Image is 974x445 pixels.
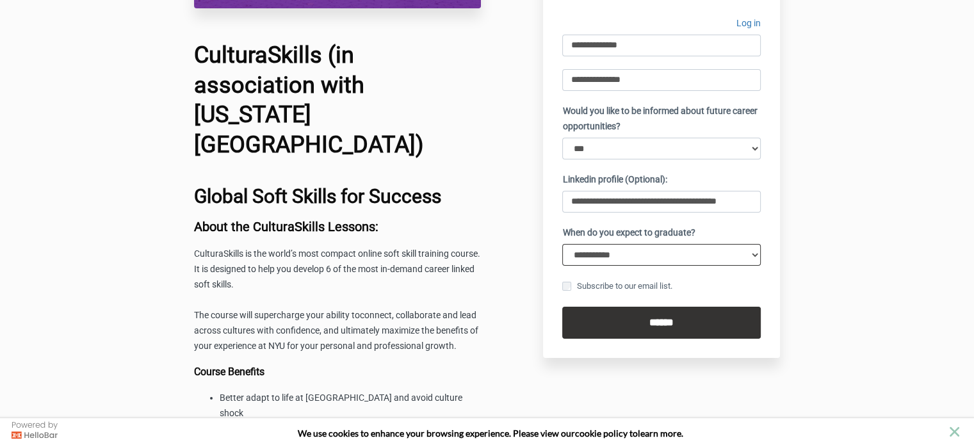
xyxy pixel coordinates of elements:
span: Better adapt to life at [GEOGRAPHIC_DATA] and avoid culture shock [220,392,462,418]
label: When do you expect to graduate? [562,225,695,241]
b: Course Benefits [194,366,264,378]
b: Global Soft Skills for Success [194,185,441,207]
h1: CulturaSkills (in association with [US_STATE][GEOGRAPHIC_DATA]) [194,40,481,160]
h3: About the CulturaSkills Lessons: [194,220,481,234]
button: close [946,424,962,440]
label: Subscribe to our email list. [562,279,672,293]
span: learn more. [638,428,683,439]
strong: to [629,428,638,439]
span: CulturaSkills is the world’s most compact online soft skill training course. It is designed to he... [194,248,480,289]
input: Subscribe to our email list. [562,282,571,291]
span: connect, collaborate and lead across cultures with confidence, and ultimately maximize the benefi... [194,310,478,351]
label: Would you like to be informed about future career opportunities? [562,104,761,134]
span: We use cookies to enhance your browsing experience. Please view our [298,428,575,439]
a: Log in [736,16,761,35]
a: cookie policy [575,428,628,439]
span: The course will supercharge your ability to [194,310,360,320]
label: Linkedin profile (Optional): [562,172,667,188]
